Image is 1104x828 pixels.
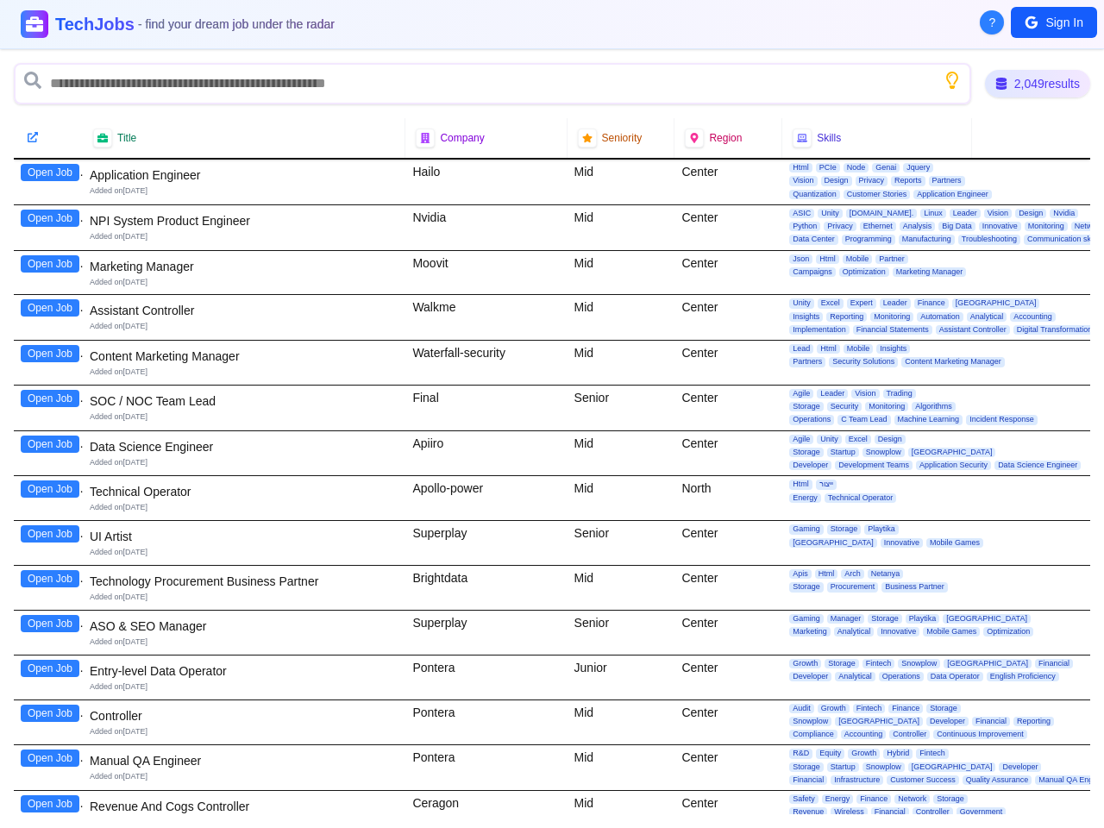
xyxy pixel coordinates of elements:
[875,254,908,264] span: Partner
[848,749,880,758] span: Growth
[789,775,827,785] span: Financial
[1050,209,1078,218] span: Nvidia
[900,222,936,231] span: Analysis
[789,312,823,322] span: Insights
[1013,325,1096,335] span: Digital Transformation
[568,655,675,699] div: Junior
[883,389,916,398] span: Trading
[943,614,1031,624] span: [GEOGRAPHIC_DATA]
[879,672,924,681] span: Operations
[894,794,930,804] span: Network
[950,209,981,218] span: Leader
[944,72,961,89] button: Show search tips
[916,749,949,758] span: Fintech
[405,431,567,476] div: Apiiro
[789,235,838,244] span: Data Center
[834,627,875,637] span: Analytical
[906,614,940,624] span: Playtika
[917,312,963,322] span: Automation
[21,615,79,632] button: Open Job
[21,255,79,273] button: Open Job
[818,209,843,218] span: Unity
[602,131,643,145] span: Seniority
[816,254,839,264] span: Html
[875,435,906,444] span: Design
[789,704,814,713] span: Audit
[21,164,79,181] button: Open Job
[827,402,862,411] span: Security
[674,476,782,520] div: North
[816,480,837,489] span: ייצור
[789,357,825,367] span: Partners
[568,295,675,340] div: Mid
[933,794,968,804] span: Storage
[90,771,398,782] div: Added on [DATE]
[90,681,398,693] div: Added on [DATE]
[999,762,1041,772] span: Developer
[90,637,398,648] div: Added on [DATE]
[789,461,831,470] span: Developer
[913,190,992,199] span: Application Engineer
[90,321,398,332] div: Added on [DATE]
[674,521,782,565] div: Center
[856,794,891,804] span: Finance
[862,448,905,457] span: Snowplow
[90,367,398,378] div: Added on [DATE]
[90,752,398,769] div: Manual QA Engineer
[789,325,850,335] span: Implementation
[21,705,79,722] button: Open Job
[870,312,913,322] span: Monitoring
[853,325,932,335] span: Financial Statements
[846,209,918,218] span: [DOMAIN_NAME].
[674,341,782,385] div: Center
[891,176,925,185] span: Reports
[568,700,675,745] div: Mid
[938,222,975,231] span: Big Data
[789,298,814,308] span: Unity
[835,461,913,470] span: Development Teams
[980,10,1004,34] button: About Techjobs
[835,717,923,726] span: [GEOGRAPHIC_DATA]
[789,190,840,199] span: Quantization
[90,573,398,590] div: Technology Procurement Business Partner
[898,659,940,668] span: Snowplow
[674,700,782,745] div: Center
[789,659,821,668] span: Growth
[789,807,827,817] span: Revenue
[21,390,79,407] button: Open Job
[831,775,883,785] span: Infrastructure
[90,166,398,184] div: Application Engineer
[926,538,983,548] span: Mobile Games
[789,176,817,185] span: Vision
[972,717,1010,726] span: Financial
[789,762,824,772] span: Storage
[90,348,398,365] div: Content Marketing Manager
[789,749,812,758] span: R&D
[844,344,874,354] span: Mobile
[405,341,567,385] div: Waterfall-security
[1013,717,1054,726] span: Reporting
[789,435,813,444] span: Agile
[90,483,398,500] div: Technical Operator
[789,222,820,231] span: Python
[21,660,79,677] button: Open Job
[827,448,859,457] span: Startup
[1035,659,1073,668] span: Financial
[821,176,852,185] span: Design
[789,538,877,548] span: [GEOGRAPHIC_DATA]
[853,704,886,713] span: Fintech
[789,614,824,624] span: Gaming
[984,209,1012,218] span: Vision
[90,411,398,423] div: Added on [DATE]
[90,277,398,288] div: Added on [DATE]
[899,235,955,244] span: Manufacturing
[963,775,1032,785] span: Quality Assurance
[674,386,782,430] div: Center
[860,222,896,231] span: Ethernet
[21,210,79,227] button: Open Job
[868,614,902,624] span: Storage
[90,457,398,468] div: Added on [DATE]
[674,251,782,295] div: Center
[831,807,868,817] span: Wireless
[568,205,675,250] div: Mid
